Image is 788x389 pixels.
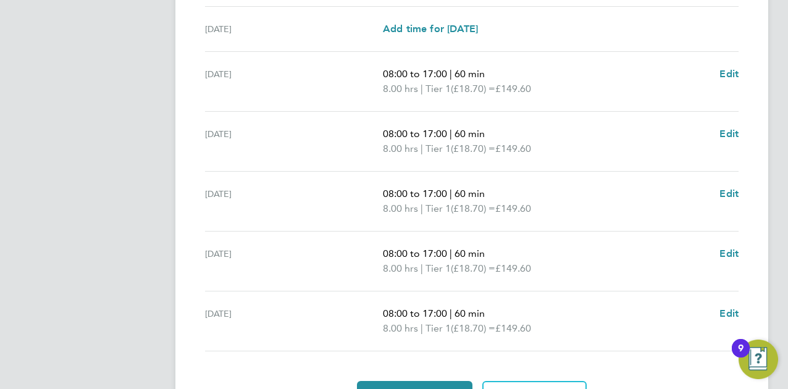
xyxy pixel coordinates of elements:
span: 60 min [455,307,485,319]
a: Edit [719,186,739,201]
div: [DATE] [205,22,383,36]
div: [DATE] [205,127,383,156]
span: 8.00 hrs [383,83,418,94]
span: | [421,262,423,274]
span: | [450,68,452,80]
span: £149.60 [495,143,531,154]
span: 08:00 to 17:00 [383,307,447,319]
span: Tier 1 [425,201,451,216]
a: Add time for [DATE] [383,22,478,36]
span: £149.60 [495,203,531,214]
span: (£18.70) = [451,322,495,334]
span: (£18.70) = [451,143,495,154]
span: Tier 1 [425,321,451,336]
span: Tier 1 [425,141,451,156]
span: 60 min [455,68,485,80]
span: Edit [719,248,739,259]
div: [DATE] [205,186,383,216]
a: Edit [719,306,739,321]
span: | [421,143,423,154]
span: | [421,203,423,214]
div: [DATE] [205,67,383,96]
span: (£18.70) = [451,262,495,274]
a: Edit [719,246,739,261]
span: 08:00 to 17:00 [383,188,447,199]
span: £149.60 [495,262,531,274]
span: 8.00 hrs [383,322,418,334]
span: 8.00 hrs [383,262,418,274]
span: | [450,188,452,199]
span: | [450,307,452,319]
div: [DATE] [205,306,383,336]
span: Edit [719,128,739,140]
span: 08:00 to 17:00 [383,128,447,140]
span: | [450,248,452,259]
span: | [421,83,423,94]
div: 9 [738,348,744,364]
span: 8.00 hrs [383,143,418,154]
button: Open Resource Center, 9 new notifications [739,340,778,379]
span: Edit [719,188,739,199]
span: (£18.70) = [451,203,495,214]
span: 8.00 hrs [383,203,418,214]
span: (£18.70) = [451,83,495,94]
span: Tier 1 [425,82,451,96]
span: 60 min [455,128,485,140]
span: Edit [719,68,739,80]
span: 08:00 to 17:00 [383,68,447,80]
span: | [450,128,452,140]
a: Edit [719,67,739,82]
div: [DATE] [205,246,383,276]
span: | [421,322,423,334]
span: 60 min [455,188,485,199]
span: £149.60 [495,83,531,94]
span: 60 min [455,248,485,259]
span: Add time for [DATE] [383,23,478,35]
span: Edit [719,307,739,319]
span: £149.60 [495,322,531,334]
a: Edit [719,127,739,141]
span: Tier 1 [425,261,451,276]
span: 08:00 to 17:00 [383,248,447,259]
